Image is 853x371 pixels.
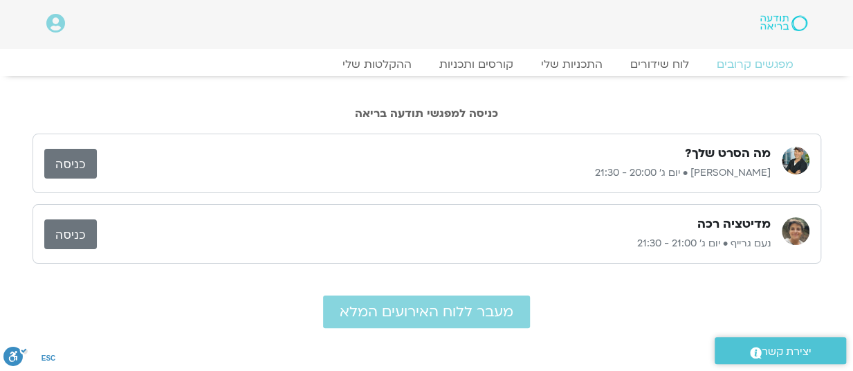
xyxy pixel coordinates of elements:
a: קורסים ותכניות [425,57,527,71]
nav: Menu [46,57,807,71]
h3: מדיטציה רכה [697,216,771,233]
a: לוח שידורים [616,57,703,71]
a: מפגשים קרובים [703,57,807,71]
p: [PERSON_NAME] • יום ג׳ 20:00 - 21:30 [97,165,771,181]
span: מעבר ללוח האירועים המלא [340,304,513,320]
img: נעם גרייף [782,217,809,245]
p: נעם גרייף • יום ג׳ 21:00 - 21:30 [97,235,771,252]
img: ג'יוואן ארי בוסתן [782,147,809,174]
a: יצירת קשר [715,337,846,364]
a: כניסה [44,219,97,249]
span: יצירת קשר [762,343,811,361]
a: ההקלטות שלי [329,57,425,71]
h2: כניסה למפגשי תודעה בריאה [33,107,821,120]
h3: מה הסרט שלך? [685,145,771,162]
a: מעבר ללוח האירועים המלא [323,296,530,328]
a: התכניות שלי [527,57,616,71]
a: כניסה [44,149,97,179]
